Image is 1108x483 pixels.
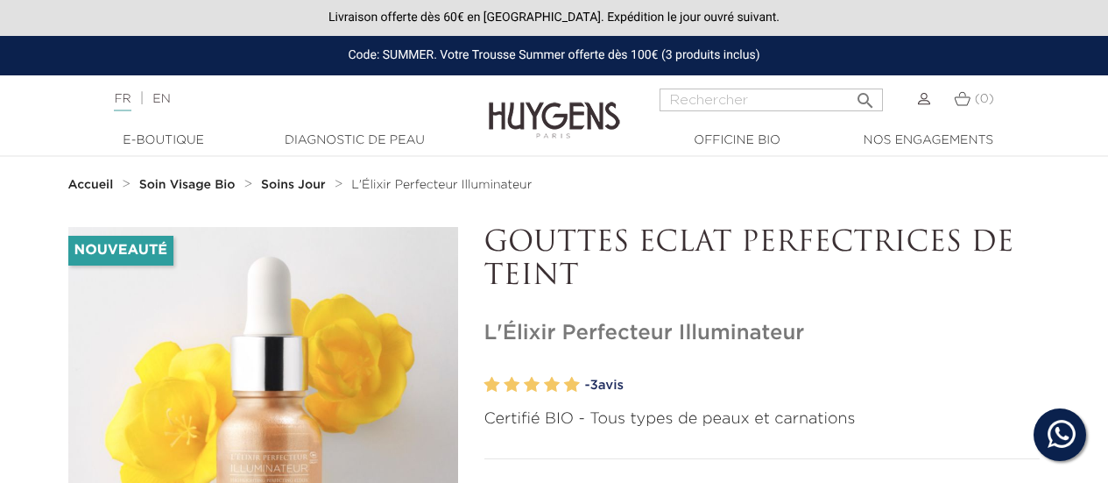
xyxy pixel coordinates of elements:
[589,379,597,392] span: 3
[850,83,881,107] button: 
[261,178,329,192] a: Soins Jour
[484,408,1041,431] p: Certifié BIO - Tous types de peaux et carnations
[975,93,994,105] span: (0)
[68,236,173,266] li: Nouveauté
[484,321,1041,346] h1: L'Élixir Perfecteur Illuminateur
[152,93,170,105] a: EN
[105,89,448,110] div: |
[139,179,236,191] strong: Soin Visage Bio
[68,178,117,192] a: Accueil
[650,131,825,150] a: Officine Bio
[267,131,442,150] a: Diagnostic de peau
[114,93,131,111] a: FR
[544,373,560,398] label: 4
[68,179,114,191] strong: Accueil
[660,89,883,111] input: Rechercher
[139,178,240,192] a: Soin Visage Bio
[76,131,251,150] a: E-Boutique
[855,85,876,106] i: 
[841,131,1016,150] a: Nos engagements
[484,373,500,398] label: 1
[504,373,519,398] label: 2
[261,179,326,191] strong: Soins Jour
[351,178,532,192] a: L'Élixir Perfecteur Illuminateur
[351,179,532,191] span: L'Élixir Perfecteur Illuminateur
[564,373,580,398] label: 5
[524,373,540,398] label: 3
[489,74,620,141] img: Huygens
[484,227,1041,295] p: GOUTTES ECLAT PERFECTRICES DE TEINT
[585,373,1041,399] a: -3avis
